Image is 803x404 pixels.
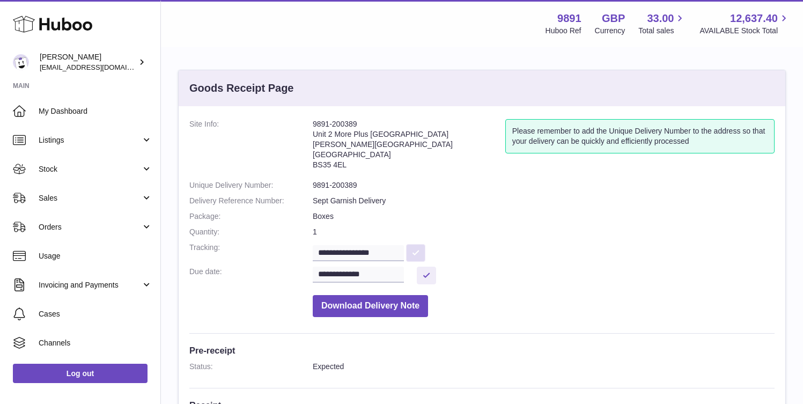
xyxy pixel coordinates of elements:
[638,26,686,36] span: Total sales
[189,344,775,356] h3: Pre-receipt
[313,196,775,206] dd: Sept Garnish Delivery
[39,193,141,203] span: Sales
[699,11,790,36] a: 12,637.40 AVAILABLE Stock Total
[189,180,313,190] dt: Unique Delivery Number:
[313,295,428,317] button: Download Delivery Note
[13,54,29,70] img: ro@thebitterclub.co.uk
[647,11,674,26] span: 33.00
[189,243,313,261] dt: Tracking:
[699,26,790,36] span: AVAILABLE Stock Total
[313,227,775,237] dd: 1
[313,119,505,175] address: 9891-200389 Unit 2 More Plus [GEOGRAPHIC_DATA] [PERSON_NAME][GEOGRAPHIC_DATA] [GEOGRAPHIC_DATA] B...
[557,11,581,26] strong: 9891
[595,26,625,36] div: Currency
[189,119,313,175] dt: Site Info:
[730,11,778,26] span: 12,637.40
[313,180,775,190] dd: 9891-200389
[638,11,686,36] a: 33.00 Total sales
[313,211,775,222] dd: Boxes
[189,227,313,237] dt: Quantity:
[189,211,313,222] dt: Package:
[40,52,136,72] div: [PERSON_NAME]
[313,362,775,372] dd: Expected
[39,309,152,319] span: Cases
[189,267,313,284] dt: Due date:
[39,222,141,232] span: Orders
[39,280,141,290] span: Invoicing and Payments
[40,63,158,71] span: [EMAIL_ADDRESS][DOMAIN_NAME]
[39,164,141,174] span: Stock
[189,196,313,206] dt: Delivery Reference Number:
[189,81,294,96] h3: Goods Receipt Page
[13,364,148,383] a: Log out
[189,362,313,372] dt: Status:
[39,338,152,348] span: Channels
[39,135,141,145] span: Listings
[505,119,775,153] div: Please remember to add the Unique Delivery Number to the address so that your delivery can be qui...
[546,26,581,36] div: Huboo Ref
[39,251,152,261] span: Usage
[602,11,625,26] strong: GBP
[39,106,152,116] span: My Dashboard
